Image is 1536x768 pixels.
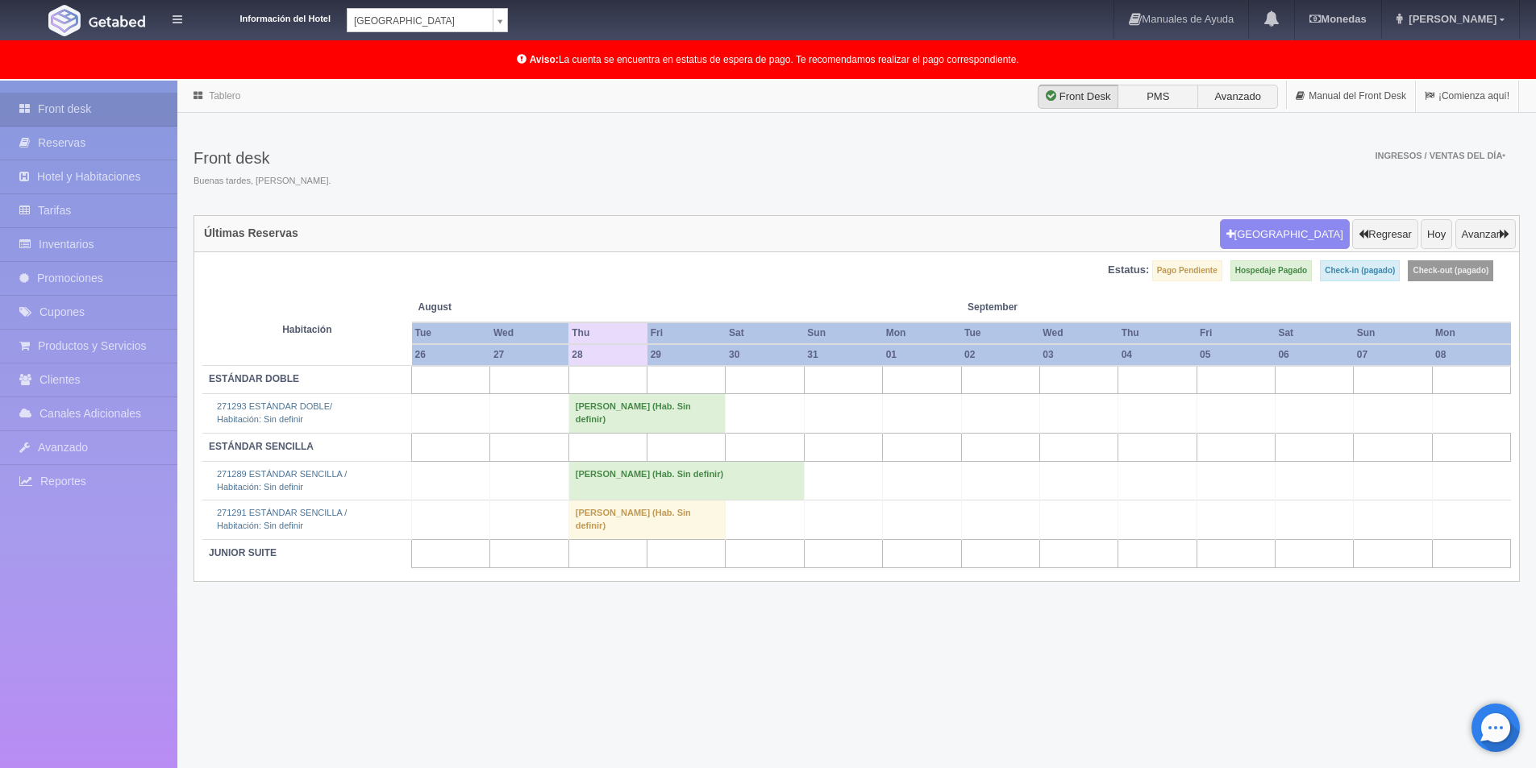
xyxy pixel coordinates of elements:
a: 271293 ESTÁNDAR DOBLE/Habitación: Sin definir [217,401,332,424]
th: Wed [1039,322,1118,344]
a: Manual del Front Desk [1287,81,1415,112]
span: Ingresos / Ventas del día [1375,151,1505,160]
b: ESTÁNDAR DOBLE [209,373,299,384]
th: 07 [1354,344,1432,366]
th: Sun [804,322,882,344]
label: Estatus: [1108,263,1149,278]
th: 06 [1275,344,1353,366]
th: Sun [1354,322,1432,344]
th: 08 [1432,344,1510,366]
th: 26 [412,344,490,366]
th: Tue [412,322,490,344]
button: [GEOGRAPHIC_DATA] [1220,219,1350,250]
h4: Últimas Reservas [204,227,298,239]
th: 05 [1197,344,1275,366]
label: Front Desk [1038,85,1118,109]
th: 30 [726,344,804,366]
b: JUNIOR SUITE [209,547,277,558]
th: 31 [804,344,882,366]
th: Wed [490,322,568,344]
th: Thu [1118,322,1197,344]
b: ESTÁNDAR SENCILLA [209,441,314,452]
label: Pago Pendiente [1152,260,1222,281]
th: Thu [568,322,647,344]
span: August [418,301,563,314]
th: Fri [1197,322,1275,344]
span: September [968,301,1112,314]
label: Avanzado [1197,85,1278,109]
b: Monedas [1309,13,1366,25]
a: ¡Comienza aquí! [1416,81,1518,112]
th: 28 [568,344,647,366]
dt: Información del Hotel [202,8,331,26]
span: [GEOGRAPHIC_DATA] [354,9,486,33]
td: [PERSON_NAME] (Hab. Sin definir) [568,500,726,539]
label: PMS [1118,85,1198,109]
th: 02 [961,344,1039,366]
th: 03 [1039,344,1118,366]
th: 01 [883,344,961,366]
th: Mon [1432,322,1510,344]
td: [PERSON_NAME] (Hab. Sin definir) [568,394,726,433]
label: Check-in (pagado) [1320,260,1400,281]
button: Regresar [1352,219,1417,250]
a: 271291 ESTÁNDAR SENCILLA /Habitación: Sin definir [217,508,347,530]
th: Sat [726,322,804,344]
label: Hospedaje Pagado [1230,260,1312,281]
a: 271289 ESTÁNDAR SENCILLA /Habitación: Sin definir [217,469,347,492]
button: Hoy [1421,219,1452,250]
strong: Habitación [282,324,331,335]
th: 27 [490,344,568,366]
span: [PERSON_NAME] [1405,13,1496,25]
label: Check-out (pagado) [1408,260,1493,281]
td: [PERSON_NAME] (Hab. Sin definir) [568,461,804,500]
span: Buenas tardes, [PERSON_NAME]. [194,175,331,188]
th: 04 [1118,344,1197,366]
th: 29 [647,344,726,366]
h3: Front desk [194,149,331,167]
th: Tue [961,322,1039,344]
a: [GEOGRAPHIC_DATA] [347,8,508,32]
th: Fri [647,322,726,344]
img: Getabed [89,15,145,27]
th: Sat [1275,322,1353,344]
img: Getabed [48,5,81,36]
th: Mon [883,322,961,344]
a: Tablero [209,90,240,102]
b: Aviso: [530,54,559,65]
button: Avanzar [1455,219,1516,250]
